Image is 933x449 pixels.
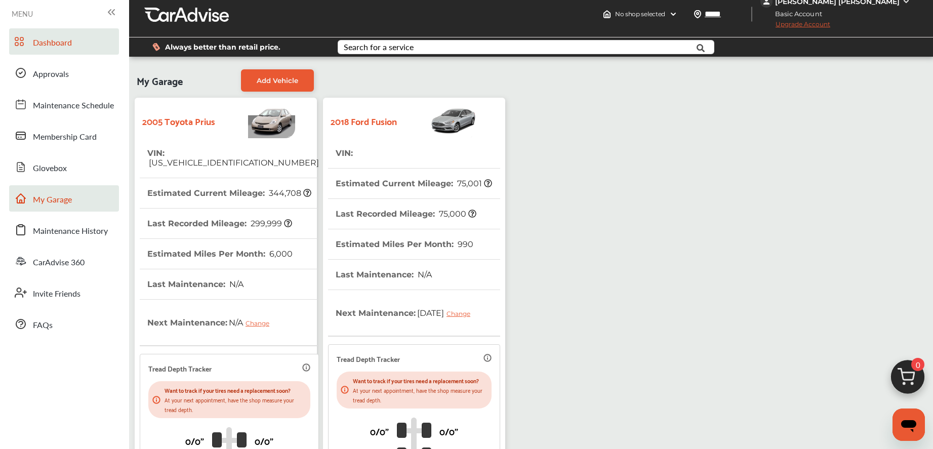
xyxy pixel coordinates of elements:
[760,20,830,33] span: Upgrade Account
[893,409,925,441] iframe: Button to launch messaging window
[147,300,277,345] th: Next Maintenance :
[344,43,414,51] div: Search for a service
[249,219,292,228] span: 299,999
[255,433,273,448] p: 0/0"
[447,310,475,317] div: Change
[185,433,204,448] p: 0/0"
[227,310,277,335] span: N/A
[337,353,400,364] p: Tread Depth Tracker
[147,269,244,299] th: Last Maintenance :
[9,279,119,306] a: Invite Friends
[147,239,293,269] th: Estimated Miles Per Month :
[142,113,215,129] strong: 2005 Toyota Prius
[397,103,477,138] img: Vehicle
[751,7,752,22] img: header-divider.bc55588e.svg
[9,123,119,149] a: Membership Card
[33,225,108,238] span: Maintenance History
[148,362,212,374] p: Tread Depth Tracker
[9,60,119,86] a: Approvals
[615,10,665,18] span: No shop selected
[353,376,488,385] p: Want to track if your tires need a replacement soon?
[165,44,280,51] span: Always better than retail price.
[336,260,432,290] th: Last Maintenance :
[694,10,702,18] img: location_vector.a44bc228.svg
[267,188,311,198] span: 344,708
[761,9,830,19] span: Basic Account
[439,423,458,439] p: 0/0"
[33,193,72,207] span: My Garage
[416,300,478,325] span: [DATE]
[9,91,119,117] a: Maintenance Schedule
[33,131,97,144] span: Membership Card
[437,209,476,219] span: 75,000
[137,69,183,92] span: My Garage
[165,385,306,395] p: Want to track if your tires need a replacement soon?
[883,355,932,404] img: cart_icon.3d0951e8.svg
[33,36,72,50] span: Dashboard
[456,239,473,249] span: 990
[336,199,476,229] th: Last Recorded Mileage :
[12,10,33,18] span: MENU
[246,319,274,327] div: Change
[416,270,432,279] span: N/A
[9,217,119,243] a: Maintenance History
[152,43,160,51] img: dollor_label_vector.a70140d1.svg
[165,395,306,414] p: At your next appointment, have the shop measure your tread depth.
[336,229,473,259] th: Estimated Miles Per Month :
[147,209,292,238] th: Last Recorded Mileage :
[331,113,397,129] strong: 2018 Ford Fusion
[268,249,293,259] span: 6,000
[147,138,319,178] th: VIN :
[336,290,478,336] th: Next Maintenance :
[33,319,53,332] span: FAQs
[370,423,389,439] p: 0/0"
[603,10,611,18] img: header-home-logo.8d720a4f.svg
[147,178,311,208] th: Estimated Current Mileage :
[228,279,244,289] span: N/A
[336,138,354,168] th: VIN :
[9,311,119,337] a: FAQs
[33,162,67,175] span: Glovebox
[241,69,314,92] a: Add Vehicle
[9,154,119,180] a: Glovebox
[9,28,119,55] a: Dashboard
[9,185,119,212] a: My Garage
[33,256,85,269] span: CarAdvise 360
[9,248,119,274] a: CarAdvise 360
[353,385,488,404] p: At your next appointment, have the shop measure your tread depth.
[257,76,298,85] span: Add Vehicle
[147,158,319,168] span: [US_VEHICLE_IDENTIFICATION_NUMBER]
[669,10,677,18] img: header-down-arrow.9dd2ce7d.svg
[33,68,69,81] span: Approvals
[336,169,492,198] th: Estimated Current Mileage :
[456,179,492,188] span: 75,001
[33,288,80,301] span: Invite Friends
[911,358,924,371] span: 0
[215,103,295,138] img: Vehicle
[33,99,114,112] span: Maintenance Schedule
